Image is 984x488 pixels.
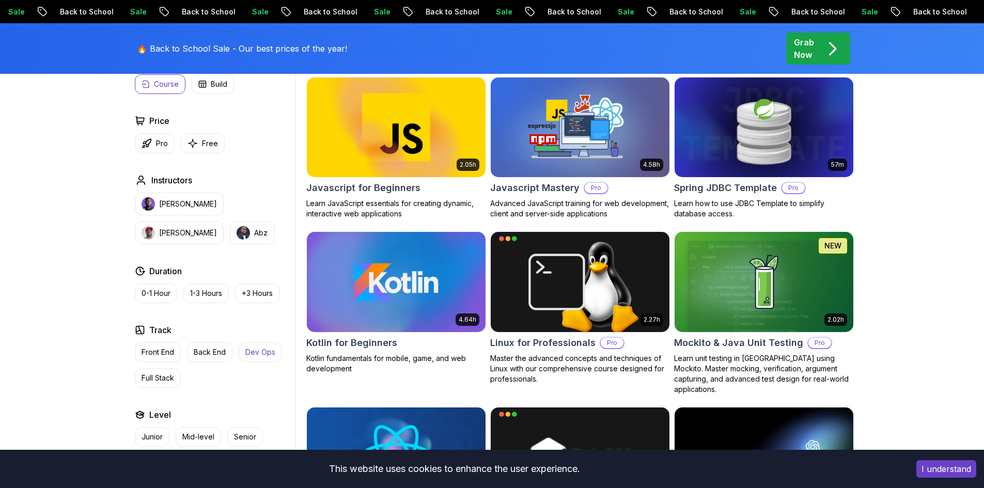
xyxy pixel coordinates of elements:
[490,77,670,219] a: Javascript Mastery card4.58hJavascript MasteryProAdvanced JavaScript training for web development...
[149,324,171,336] h2: Track
[149,115,169,127] h2: Price
[8,458,901,480] div: This website uses cookies to enhance the user experience.
[675,232,853,332] img: Mockito & Java Unit Testing card
[459,316,476,324] p: 4.64h
[194,347,226,357] p: Back End
[135,133,175,153] button: Pro
[530,7,601,17] p: Back to School
[479,7,512,17] p: Sale
[831,161,844,169] p: 57m
[142,288,170,298] p: 0-1 Hour
[113,7,146,17] p: Sale
[916,460,976,478] button: Accept cookies
[149,408,171,421] h2: Level
[490,198,670,219] p: Advanced JavaScript training for web development, client and server-side applications
[307,232,486,332] img: Kotlin for Beginners card
[135,284,177,303] button: 0-1 Hour
[142,197,155,211] img: instructor img
[211,79,227,89] p: Build
[674,353,854,395] p: Learn unit testing in [GEOGRAPHIC_DATA] using Mockito. Master mocking, verification, argument cap...
[491,232,669,332] img: Linux for Professionals card
[135,222,224,244] button: instructor img[PERSON_NAME]
[357,7,390,17] p: Sale
[306,77,486,219] a: Javascript for Beginners card2.05hJavascript for BeginnersLearn JavaScript essentials for creatin...
[674,77,854,219] a: Spring JDBC Template card57mSpring JDBC TemplateProLearn how to use JDBC Template to simplify dat...
[674,231,854,395] a: Mockito & Java Unit Testing card2.02hNEWMockito & Java Unit TestingProLearn unit testing in [GEOG...
[159,228,217,238] p: [PERSON_NAME]
[306,181,420,195] h2: Javascript for Beginners
[202,138,218,149] p: Free
[254,228,268,238] p: Abz
[585,183,607,193] p: Pro
[601,7,634,17] p: Sale
[306,231,486,374] a: Kotlin for Beginners card4.64hKotlin for BeginnersKotlin fundamentals for mobile, game, and web d...
[675,77,853,178] img: Spring JDBC Template card
[176,427,221,447] button: Mid-level
[723,7,756,17] p: Sale
[230,222,274,244] button: instructor imgAbz
[227,427,263,447] button: Senior
[490,231,670,384] a: Linux for Professionals card2.27hLinux for ProfessionalsProMaster the advanced concepts and techn...
[142,373,174,383] p: Full Stack
[181,133,225,153] button: Free
[137,42,347,55] p: 🔥 Back to School Sale - Our best prices of the year!
[491,77,669,178] img: Javascript Mastery card
[896,7,966,17] p: Back to School
[135,342,181,362] button: Front End
[192,74,234,94] button: Build
[183,284,229,303] button: 1-3 Hours
[149,265,182,277] h2: Duration
[409,7,479,17] p: Back to School
[234,432,256,442] p: Senior
[782,183,805,193] p: Pro
[824,241,841,251] p: NEW
[154,79,179,89] p: Course
[187,342,232,362] button: Back End
[159,199,217,209] p: [PERSON_NAME]
[774,7,845,17] p: Back to School
[808,338,831,348] p: Pro
[135,368,181,388] button: Full Stack
[151,174,192,186] h2: Instructors
[182,432,214,442] p: Mid-level
[307,77,486,178] img: Javascript for Beginners card
[156,138,168,149] p: Pro
[674,181,777,195] h2: Spring JDBC Template
[490,336,596,350] h2: Linux for Professionals
[306,336,397,350] h2: Kotlin for Beginners
[845,7,878,17] p: Sale
[142,347,174,357] p: Front End
[490,181,580,195] h2: Javascript Mastery
[644,316,660,324] p: 2.27h
[794,36,814,61] p: Grab Now
[652,7,723,17] p: Back to School
[460,161,476,169] p: 2.05h
[643,161,660,169] p: 4.58h
[306,198,486,219] p: Learn JavaScript essentials for creating dynamic, interactive web applications
[827,316,844,324] p: 2.02h
[287,7,357,17] p: Back to School
[135,427,169,447] button: Junior
[235,7,268,17] p: Sale
[142,432,163,442] p: Junior
[490,353,670,384] p: Master the advanced concepts and techniques of Linux with our comprehensive course designed for p...
[135,193,224,215] button: instructor img[PERSON_NAME]
[674,198,854,219] p: Learn how to use JDBC Template to simplify database access.
[601,338,623,348] p: Pro
[237,226,250,240] img: instructor img
[190,288,222,298] p: 1-3 Hours
[142,226,155,240] img: instructor img
[245,347,275,357] p: Dev Ops
[135,74,185,94] button: Course
[165,7,235,17] p: Back to School
[242,288,273,298] p: +3 Hours
[235,284,279,303] button: +3 Hours
[239,342,282,362] button: Dev Ops
[674,336,803,350] h2: Mockito & Java Unit Testing
[43,7,113,17] p: Back to School
[306,353,486,374] p: Kotlin fundamentals for mobile, game, and web development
